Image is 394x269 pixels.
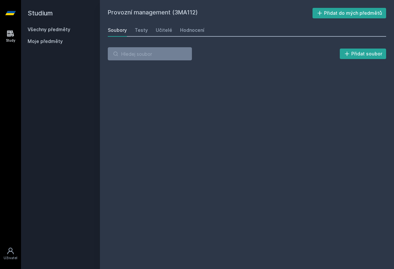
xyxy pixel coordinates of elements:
[28,38,63,45] span: Moje předměty
[135,24,148,37] a: Testy
[313,8,386,18] button: Přidat do mých předmětů
[108,47,192,60] input: Hledej soubor
[1,26,20,46] a: Study
[108,8,313,18] h2: Provozní management (3MA112)
[156,24,172,37] a: Učitelé
[135,27,148,33] div: Testy
[4,256,17,260] div: Uživatel
[28,27,70,32] a: Všechny předměty
[1,244,20,264] a: Uživatel
[6,38,15,43] div: Study
[180,24,204,37] a: Hodnocení
[108,27,127,33] div: Soubory
[180,27,204,33] div: Hodnocení
[108,24,127,37] a: Soubory
[340,49,386,59] button: Přidat soubor
[156,27,172,33] div: Učitelé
